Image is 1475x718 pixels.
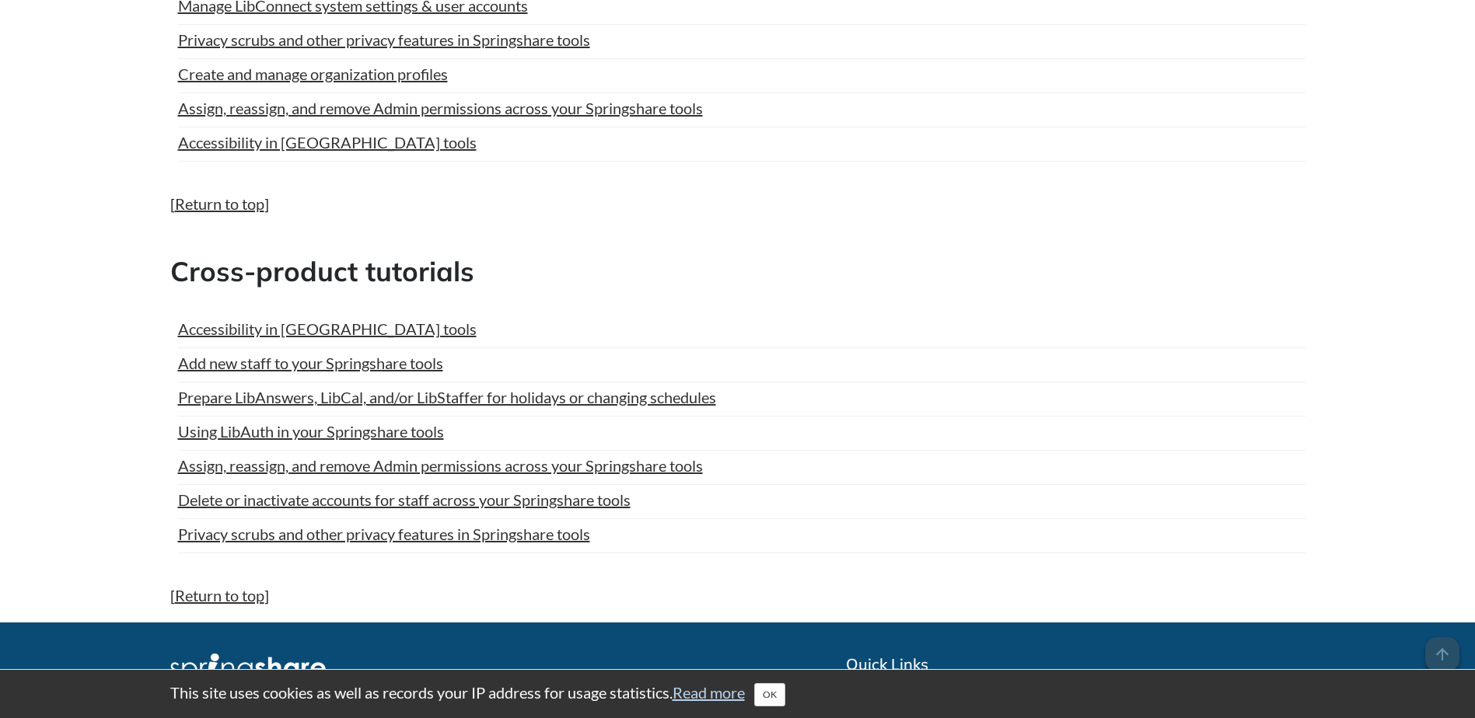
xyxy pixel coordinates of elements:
[170,654,326,683] img: Springshare
[178,351,443,375] a: Add new staff to your Springshare tools
[178,62,448,85] a: Create and manage organization profiles
[673,683,745,702] a: Read more
[178,131,477,154] a: Accessibility in [GEOGRAPHIC_DATA] tools
[175,194,264,213] a: Return to top
[1425,637,1459,671] span: arrow_upward
[170,253,1305,291] h2: Cross-product tutorials
[155,681,1321,706] div: This site uses cookies as well as records your IP address for usage statistics.
[178,454,703,477] a: Assign, reassign, and remove Admin permissions across your Springshare tools
[178,522,590,545] a: Privacy scrubs and other privacy features in Springshare tools
[178,28,590,51] a: Privacy scrubs and other privacy features in Springshare tools
[178,385,716,409] a: Prepare LibAnswers, LibCal, and/or LibStaffer for holidays or changing schedules
[846,654,1305,675] h2: Quick Links
[1425,639,1459,657] a: arrow_upward
[178,488,631,511] a: Delete or inactivate accounts for staff across your Springshare tools
[754,683,785,706] button: Close
[170,193,1305,214] p: [ ]
[178,317,477,340] a: Accessibility in [GEOGRAPHIC_DATA] tools
[178,420,444,443] a: Using LibAuth in your Springshare tools
[170,584,1305,606] p: [ ]
[175,586,264,605] a: Return to top
[178,96,703,120] a: Assign, reassign, and remove Admin permissions across your Springshare tools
